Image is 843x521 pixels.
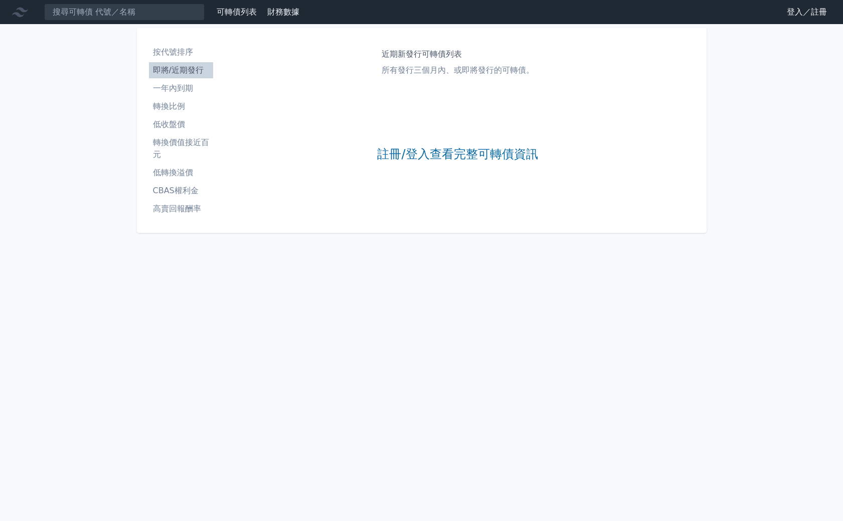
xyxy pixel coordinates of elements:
a: 註冊/登入查看完整可轉債資訊 [377,147,538,163]
a: 一年內到期 [149,80,213,96]
a: 低轉換溢價 [149,165,213,181]
li: 高賣回報酬率 [149,203,213,215]
h1: 近期新發行可轉債列表 [382,48,534,60]
li: CBAS權利金 [149,185,213,197]
input: 搜尋可轉債 代號／名稱 [44,4,205,21]
li: 低收盤價 [149,118,213,131]
li: 低轉換溢價 [149,167,213,179]
a: 轉換價值接近百元 [149,135,213,163]
li: 轉換價值接近百元 [149,137,213,161]
a: 高賣回報酬率 [149,201,213,217]
a: 低收盤價 [149,116,213,133]
li: 按代號排序 [149,46,213,58]
a: 轉換比例 [149,98,213,114]
li: 轉換比例 [149,100,213,112]
a: 財務數據 [267,7,299,17]
a: 按代號排序 [149,44,213,60]
a: 可轉債列表 [217,7,257,17]
a: 登入／註冊 [779,4,835,20]
li: 即將/近期發行 [149,64,213,76]
a: 即將/近期發行 [149,62,213,78]
p: 所有發行三個月內、或即將發行的可轉債。 [382,64,534,76]
li: 一年內到期 [149,82,213,94]
a: CBAS權利金 [149,183,213,199]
